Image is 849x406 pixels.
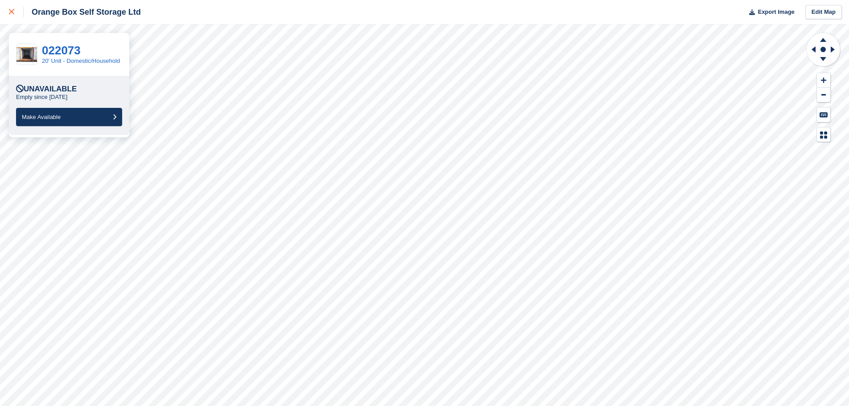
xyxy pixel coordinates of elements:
img: 345.JPG [16,47,37,62]
p: Empty since [DATE] [16,94,67,101]
a: 022073 [42,44,81,57]
button: Keyboard Shortcuts [817,107,830,122]
button: Map Legend [817,127,830,142]
button: Zoom In [817,73,830,88]
div: Orange Box Self Storage Ltd [24,7,141,17]
span: Export Image [758,8,794,16]
span: Make Available [22,114,61,120]
button: Export Image [744,5,795,20]
a: 20' Unit - Domestic/Household [42,57,120,64]
button: Make Available [16,108,122,126]
button: Zoom Out [817,88,830,103]
div: Unavailable [16,85,77,94]
a: Edit Map [805,5,842,20]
